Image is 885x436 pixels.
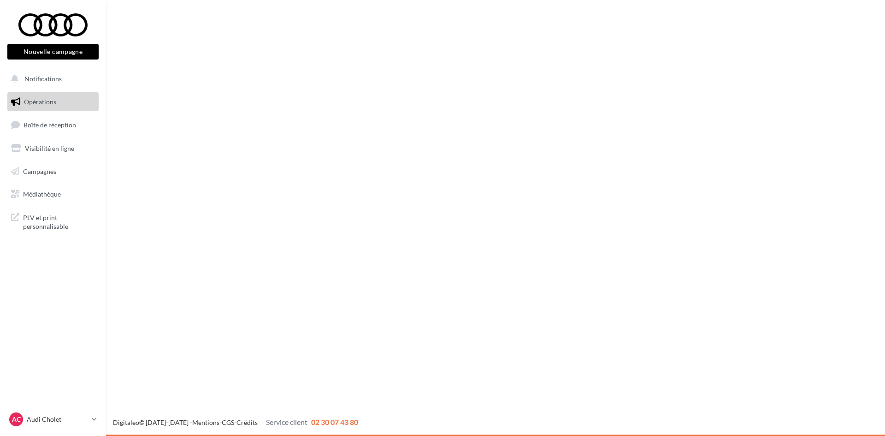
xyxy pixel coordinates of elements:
[7,44,99,60] button: Nouvelle campagne
[6,185,100,204] a: Médiathèque
[222,418,234,426] a: CGS
[192,418,219,426] a: Mentions
[23,190,61,198] span: Médiathèque
[113,418,139,426] a: Digitaleo
[266,418,307,426] span: Service client
[113,418,358,426] span: © [DATE]-[DATE] - - -
[12,415,21,424] span: AC
[6,139,100,158] a: Visibilité en ligne
[6,92,100,112] a: Opérations
[27,415,88,424] p: Audi Cholet
[6,69,97,89] button: Notifications
[25,144,74,152] span: Visibilité en ligne
[6,162,100,181] a: Campagnes
[24,98,56,106] span: Opérations
[311,418,358,426] span: 02 30 07 43 80
[7,411,99,428] a: AC Audi Cholet
[236,418,258,426] a: Crédits
[24,121,76,129] span: Boîte de réception
[6,208,100,235] a: PLV et print personnalisable
[24,75,62,83] span: Notifications
[6,115,100,135] a: Boîte de réception
[23,211,95,231] span: PLV et print personnalisable
[23,167,56,175] span: Campagnes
